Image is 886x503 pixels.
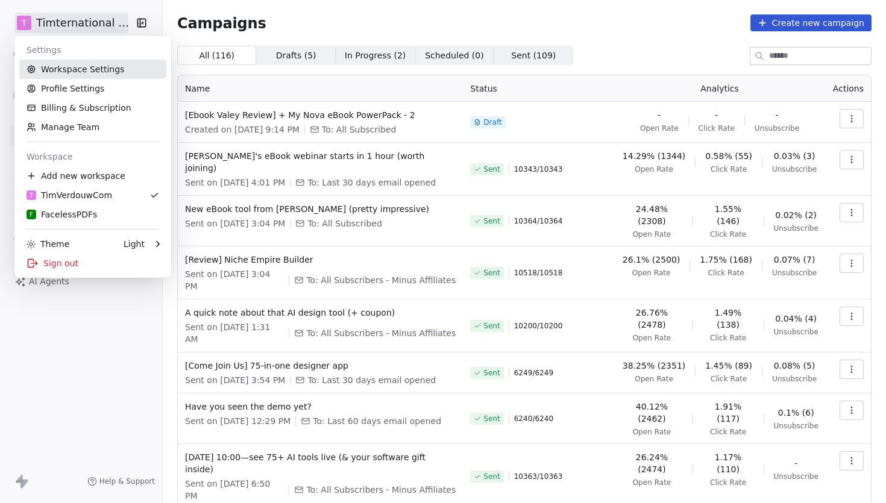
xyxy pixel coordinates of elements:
[124,238,145,250] div: Light
[19,60,166,79] a: Workspace Settings
[19,40,166,60] div: Settings
[27,189,112,201] div: TimVerdouwCom
[19,98,166,117] a: Billing & Subscription
[27,238,69,250] div: Theme
[19,166,166,186] div: Add new workspace
[30,210,33,219] span: F
[19,147,166,166] div: Workspace
[19,79,166,98] a: Profile Settings
[30,191,33,200] span: T
[19,117,166,137] a: Manage Team
[27,208,97,220] div: FacelessPDFs
[19,254,166,273] div: Sign out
